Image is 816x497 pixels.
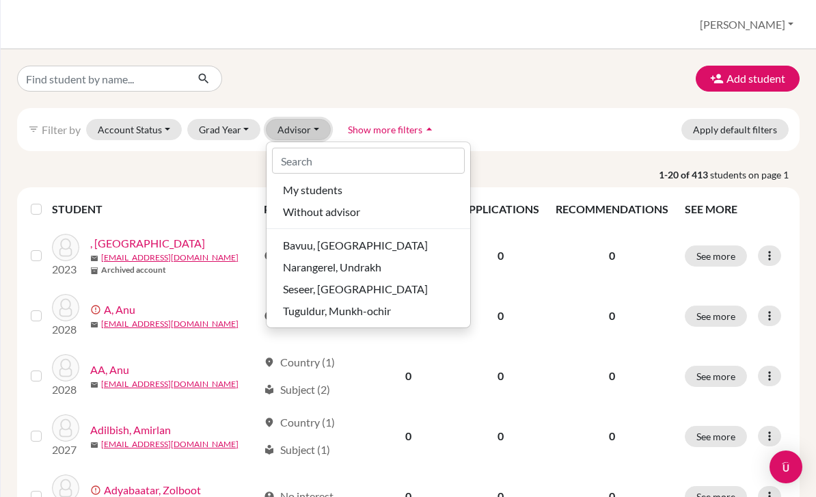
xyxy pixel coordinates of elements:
[101,264,166,276] b: Archived account
[364,406,453,466] td: 0
[264,310,275,321] span: account_circle
[264,442,330,458] div: Subject (1)
[556,428,668,444] p: 0
[264,357,275,368] span: location_on
[101,318,239,330] a: [EMAIL_ADDRESS][DOMAIN_NAME]
[453,346,547,406] td: 0
[556,308,668,324] p: 0
[453,286,547,346] td: 0
[256,193,364,226] th: PROFILE
[42,123,81,136] span: Filter by
[267,278,470,300] button: Seseer, [GEOGRAPHIC_DATA]
[283,204,360,220] span: Without advisor
[264,384,275,395] span: local_library
[52,193,256,226] th: STUDENT
[264,250,275,261] span: account_circle
[90,235,205,252] a: , [GEOGRAPHIC_DATA]
[685,426,747,447] button: See more
[52,234,79,261] img: , Margad
[52,354,79,381] img: AA, Anu
[90,381,98,389] span: mail
[52,261,79,278] p: 2023
[28,124,39,135] i: filter_list
[283,237,428,254] span: Bavuu, [GEOGRAPHIC_DATA]
[264,354,335,371] div: Country (1)
[90,321,98,329] span: mail
[267,179,470,201] button: My students
[681,119,789,140] button: Apply default filters
[104,301,135,318] a: A, Anu
[283,259,381,276] span: Narangerel, Undrakh
[348,124,422,135] span: Show more filters
[90,441,98,449] span: mail
[266,142,471,328] div: Advisor
[453,226,547,286] td: 0
[264,417,275,428] span: location_on
[52,294,79,321] img: A, Anu
[770,451,802,483] div: Open Intercom Messenger
[267,256,470,278] button: Narangerel, Undrakh
[710,167,800,182] span: students on page 1
[696,66,800,92] button: Add student
[101,252,239,264] a: [EMAIL_ADDRESS][DOMAIN_NAME]
[659,167,710,182] strong: 1-20 of 413
[267,201,470,223] button: Without advisor
[101,438,239,451] a: [EMAIL_ADDRESS][DOMAIN_NAME]
[272,148,465,174] input: Search
[52,381,79,398] p: 2028
[685,245,747,267] button: See more
[422,122,436,136] i: arrow_drop_up
[694,12,800,38] button: [PERSON_NAME]
[336,119,448,140] button: Show more filtersarrow_drop_up
[90,362,129,378] a: AA, Anu
[266,119,331,140] button: Advisor
[677,193,794,226] th: SEE MORE
[90,267,98,275] span: inventory_2
[267,234,470,256] button: Bavuu, [GEOGRAPHIC_DATA]
[264,414,335,431] div: Country (1)
[264,444,275,455] span: local_library
[283,182,342,198] span: My students
[264,381,330,398] div: Subject (2)
[17,66,187,92] input: Find student by name...
[283,303,391,319] span: Tuguldur, Munkh-ochir
[101,378,239,390] a: [EMAIL_ADDRESS][DOMAIN_NAME]
[453,193,547,226] th: APPLICATIONS
[685,366,747,387] button: See more
[86,119,182,140] button: Account Status
[267,300,470,322] button: Tuguldur, Munkh-ochir
[547,193,677,226] th: RECOMMENDATIONS
[52,442,79,458] p: 2027
[90,304,104,315] span: error_outline
[90,422,171,438] a: Adilbish, Amirlan
[264,308,334,324] div: No interest
[453,406,547,466] td: 0
[90,254,98,263] span: mail
[283,281,428,297] span: Seseer, [GEOGRAPHIC_DATA]
[187,119,261,140] button: Grad Year
[90,485,104,496] span: error_outline
[52,414,79,442] img: Adilbish, Amirlan
[685,306,747,327] button: See more
[556,247,668,264] p: 0
[264,247,334,264] div: No interest
[52,321,79,338] p: 2028
[364,346,453,406] td: 0
[556,368,668,384] p: 0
